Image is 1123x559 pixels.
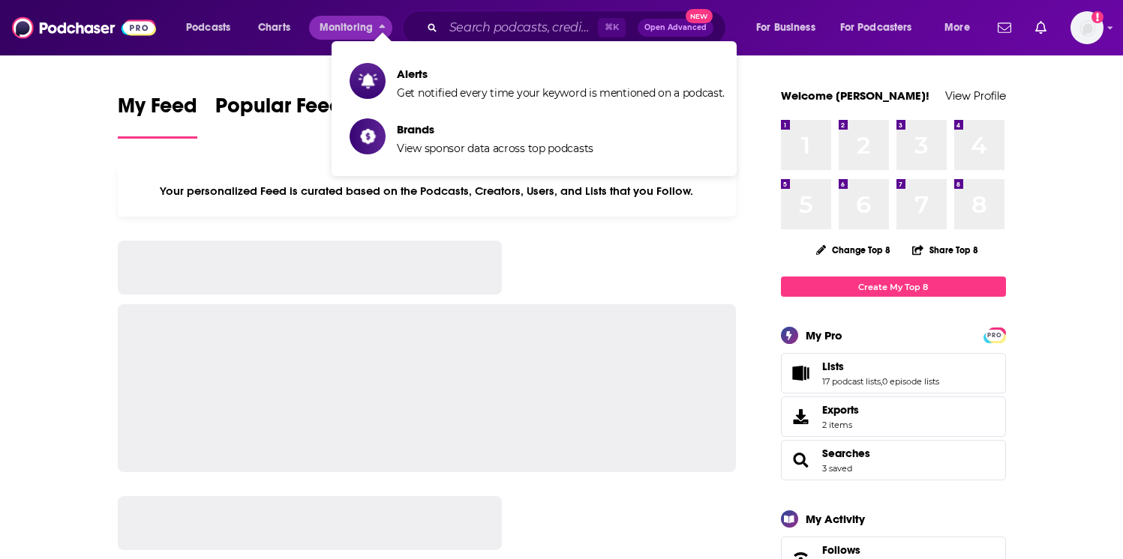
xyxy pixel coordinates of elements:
a: Searches [786,450,816,471]
span: Get notified every time your keyword is mentioned on a podcast. [397,86,725,100]
a: Create My Top 8 [781,277,1006,297]
span: 2 items [822,420,859,430]
span: For Business [756,17,815,38]
a: Searches [822,447,870,460]
span: Exports [822,403,859,417]
a: Lists [786,363,816,384]
a: 3 saved [822,463,852,474]
span: Monitoring [320,17,373,38]
span: ⌘ K [598,18,626,37]
a: Exports [781,396,1006,437]
a: Popular Feed [215,93,343,139]
span: Podcasts [186,17,230,38]
span: Searches [781,440,1006,480]
span: Lists [822,360,844,373]
a: My Feed [118,93,197,139]
span: Lists [781,353,1006,393]
a: Show notifications dropdown [1029,15,1052,40]
span: , [881,376,882,387]
img: User Profile [1070,11,1103,44]
span: View sponsor data across top podcasts [397,142,593,155]
a: Charts [248,16,299,40]
span: For Podcasters [840,17,912,38]
a: 17 podcast lists [822,376,881,387]
span: Exports [786,406,816,427]
span: Follows [822,543,860,557]
a: Welcome [PERSON_NAME]! [781,88,929,103]
button: Share Top 8 [911,235,979,265]
button: Open AdvancedNew [638,19,713,37]
input: Search podcasts, credits, & more... [443,16,598,40]
div: Search podcasts, credits, & more... [416,10,740,45]
div: My Activity [806,512,865,526]
button: open menu [934,16,989,40]
svg: Email not verified [1091,11,1103,23]
span: Popular Feed [215,93,343,127]
button: open menu [746,16,834,40]
div: Your personalized Feed is curated based on the Podcasts, Creators, Users, and Lists that you Follow. [118,166,737,217]
a: 0 episode lists [882,376,939,387]
a: View Profile [945,88,1006,103]
img: Podchaser - Follow, Share and Rate Podcasts [12,13,156,42]
a: Show notifications dropdown [992,15,1017,40]
span: New [686,9,713,23]
span: Open Advanced [644,24,707,31]
span: My Feed [118,93,197,127]
button: Change Top 8 [807,241,900,259]
div: My Pro [806,328,842,342]
a: Lists [822,360,939,373]
span: Charts [258,17,290,38]
span: More [944,17,970,38]
a: PRO [986,329,1004,340]
button: Show profile menu [1070,11,1103,44]
span: Logged in as EllaRoseMurphy [1070,11,1103,44]
span: PRO [986,330,1004,341]
span: Alerts [397,67,725,81]
button: close menu [309,16,392,40]
span: Brands [397,122,593,136]
a: Follows [822,543,960,557]
button: open menu [176,16,250,40]
button: open menu [830,16,934,40]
